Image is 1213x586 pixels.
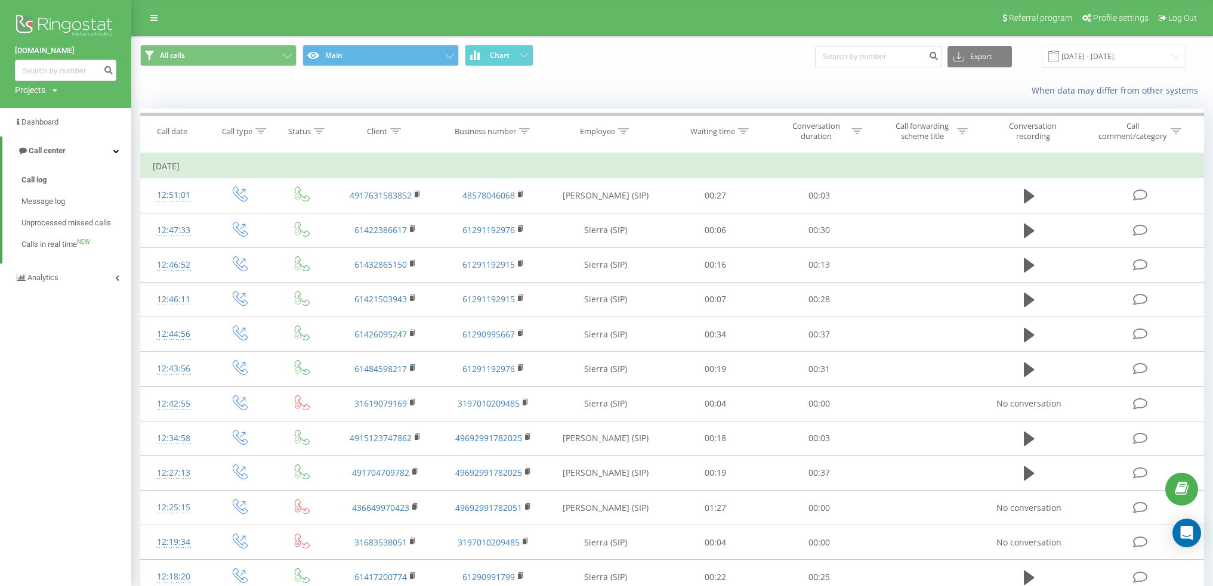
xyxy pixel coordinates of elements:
td: 00:34 [663,317,767,352]
a: 491704709782 [352,467,409,478]
a: 61432865150 [354,259,407,270]
a: Unprocessed missed calls [21,212,131,234]
span: Profile settings [1093,13,1149,23]
td: 00:04 [663,525,767,560]
td: 00:13 [767,247,871,282]
td: 00:00 [767,525,871,560]
a: 61291192976 [462,224,515,235]
td: Sierra (SIP) [547,352,663,386]
span: No conversation [996,502,1061,513]
div: 12:46:11 [153,288,195,311]
span: Call log [21,174,47,186]
td: 00:03 [767,421,871,455]
div: Waiting time [690,126,735,137]
a: 48578046068 [462,190,515,201]
td: 01:27 [663,491,767,525]
a: 61484598217 [354,363,407,374]
td: 00:19 [663,455,767,490]
a: Calls in real timeNEW [21,234,131,255]
div: 12:44:56 [153,323,195,346]
td: 00:37 [767,455,871,490]
img: Ringostat logo [15,12,116,42]
a: 61421503943 [354,293,407,305]
button: Main [303,45,459,66]
div: Call date [157,126,187,137]
span: Dashboard [21,117,58,126]
span: Message log [21,196,65,207]
td: 00:03 [767,178,871,213]
a: 4917631583852 [350,190,412,201]
td: 00:07 [663,282,767,317]
div: 12:47:33 [153,219,195,242]
a: 436649970423 [352,502,409,513]
div: 12:25:15 [153,496,195,519]
span: Chart [490,51,510,60]
td: 00:00 [767,491,871,525]
a: 49692991782025 [455,467,522,478]
div: 12:19:34 [153,531,195,554]
a: 61290991799 [462,571,515,582]
td: 00:04 [663,386,767,421]
div: Call type [222,126,252,137]
a: 61291192976 [462,363,515,374]
div: Employee [580,126,615,137]
a: 31683538051 [354,537,407,548]
div: Business number [455,126,516,137]
span: Referral program [1009,13,1072,23]
a: 49692991782051 [455,502,522,513]
a: 4915123747862 [350,432,412,444]
td: 00:06 [663,213,767,247]
a: [DOMAIN_NAME] [15,45,116,57]
a: Message log [21,191,131,212]
a: 61426095247 [354,328,407,340]
a: 49692991782025 [455,432,522,444]
div: Call comment/category [1098,121,1168,141]
a: Call center [2,137,131,165]
a: 61291192915 [462,259,515,270]
a: 61290995667 [462,328,515,340]
td: 00:30 [767,213,871,247]
div: 12:27:13 [153,461,195,485]
div: Status [288,126,311,137]
td: Sierra (SIP) [547,247,663,282]
a: 61422386617 [354,224,407,235]
div: 12:34:58 [153,427,195,450]
button: Export [947,46,1012,67]
a: When data may differ from other systems [1032,85,1204,96]
td: [PERSON_NAME] (SIP) [547,491,663,525]
div: Client [367,126,387,137]
div: 12:46:52 [153,253,195,277]
td: Sierra (SIP) [547,317,663,352]
div: Open Intercom Messenger [1172,519,1201,547]
a: 61417200774 [354,571,407,582]
div: Conversation duration [785,121,848,141]
a: 31619079169 [354,398,407,409]
td: 00:28 [767,282,871,317]
a: 61291192915 [462,293,515,305]
a: 3197010209485 [458,398,520,409]
td: 00:31 [767,352,871,386]
td: 00:00 [767,386,871,421]
span: Analytics [27,273,58,282]
td: Sierra (SIP) [547,386,663,421]
td: 00:37 [767,317,871,352]
div: 12:51:01 [153,184,195,207]
span: Log Out [1168,13,1197,23]
td: 00:19 [663,352,767,386]
td: Sierra (SIP) [547,282,663,317]
span: No conversation [996,537,1061,548]
a: Call log [21,169,131,191]
span: No conversation [996,398,1061,409]
td: [PERSON_NAME] (SIP) [547,178,663,213]
td: 00:16 [663,247,767,282]
span: All calls [160,51,185,60]
td: Sierra (SIP) [547,213,663,247]
td: [DATE] [141,154,1204,178]
div: Conversation recording [994,121,1072,141]
td: 00:18 [663,421,767,455]
span: Calls in real time [21,238,77,250]
td: 00:27 [663,178,767,213]
input: Search by number [815,46,942,67]
button: All calls [140,45,297,66]
td: [PERSON_NAME] (SIP) [547,421,663,455]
